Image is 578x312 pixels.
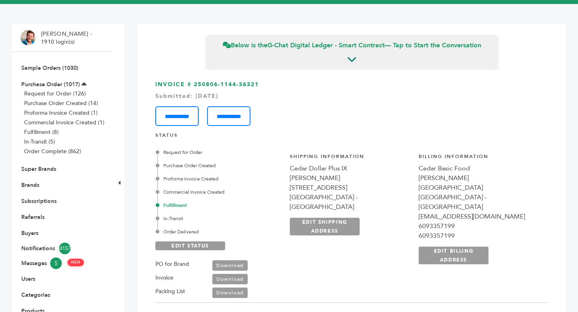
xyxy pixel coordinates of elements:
div: [STREET_ADDRESS] [290,183,411,192]
div: In-Transit [157,215,281,222]
div: [EMAIL_ADDRESS][DOMAIN_NAME] [419,212,539,221]
a: Download [212,274,248,284]
div: Order Delivered [157,228,281,235]
div: Proforma Invoice Created [157,175,281,182]
a: Order Complete (862) [24,148,81,155]
div: 6093357199 [419,231,539,241]
div: [PERSON_NAME] [419,173,539,183]
a: Purchase Order (1017) [21,81,80,88]
div: [PERSON_NAME] [290,173,411,183]
div: Cedar Basic Food [419,164,539,173]
a: Users [21,275,35,283]
div: Fulfillment [157,202,281,209]
a: EDIT BILLING ADDRESS [419,247,488,264]
h3: INVOICE # 250806-1144-36321 [155,81,548,126]
div: Purchase Order Created [157,162,281,169]
a: EDIT SHIPPING ADDRESS [290,218,360,235]
h4: Billing Information [419,153,539,164]
a: Commercial Invoice Created (1) [24,119,104,126]
a: Download [212,288,248,298]
a: Subscriptions [21,197,57,205]
label: Packing List [155,287,185,296]
a: Messages5 NEW [21,257,103,269]
h4: Shipping Information [290,153,411,164]
a: Brands [21,181,39,189]
a: Super Brands [21,165,56,173]
a: Request for Order (126) [24,90,86,97]
div: [GEOGRAPHIC_DATA] - [GEOGRAPHIC_DATA] [290,192,411,212]
span: 4157 [59,243,71,254]
div: Request for Order [157,149,281,156]
div: Cedar Dollar Plus IX [290,164,411,173]
a: Download [212,260,248,271]
a: Proforma Invoice Created (1) [24,109,98,117]
h4: STATUS [155,132,548,143]
span: NEW [67,259,84,266]
div: [GEOGRAPHIC_DATA] - [GEOGRAPHIC_DATA] [419,192,539,212]
label: Invoice [155,273,173,283]
a: Referrals [21,213,45,221]
a: Categories [21,291,50,299]
label: PO for Brand [155,259,189,269]
a: Buyers [21,229,39,237]
div: Submitted: [DATE] [155,92,548,100]
a: Notifications4157 [21,243,103,254]
div: Commercial Invoice Created [157,188,281,196]
div: 6093357199 [419,221,539,231]
li: [PERSON_NAME] - 1910 login(s) [41,30,94,46]
span: Below is the — Tap to Start the Conversation [223,41,481,50]
a: In-Transit (5) [24,138,55,146]
a: Sample Orders (1030) [21,64,78,72]
span: 5 [50,257,62,269]
a: EDIT STATUS [155,241,225,250]
a: Purchase Order Created (14) [24,99,98,107]
div: [GEOGRAPHIC_DATA] [419,183,539,192]
strong: G-Chat Digital Ledger - Smart Contract [267,41,385,50]
a: Fulfillment (8) [24,128,59,136]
